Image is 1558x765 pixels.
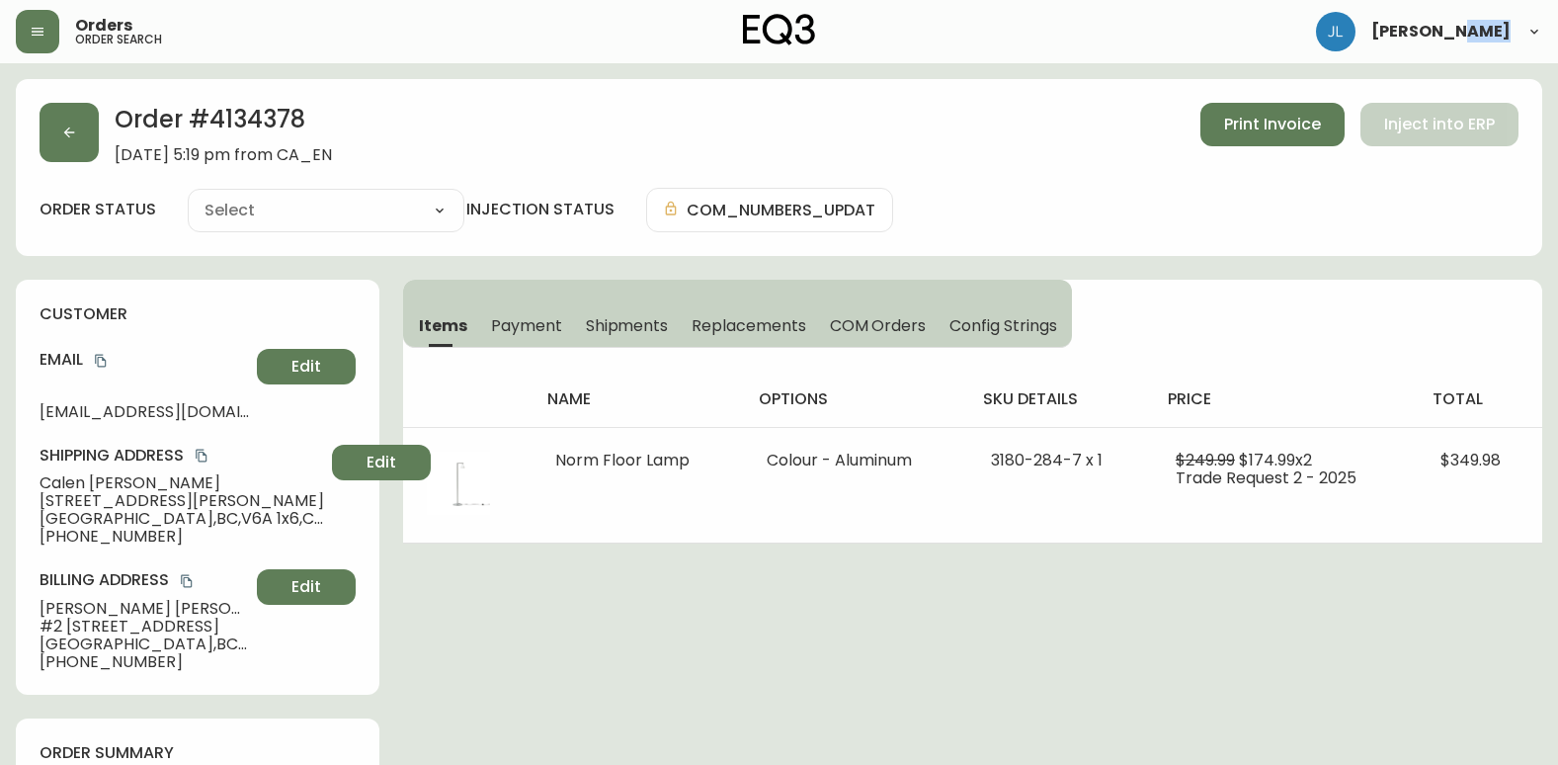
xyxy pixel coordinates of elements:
[1239,449,1312,471] span: $174.99 x 2
[1176,449,1235,471] span: $249.99
[1168,388,1401,410] h4: price
[1200,103,1345,146] button: Print Invoice
[257,569,356,605] button: Edit
[91,351,111,371] button: copy
[40,653,249,671] span: [PHONE_NUMBER]
[692,315,805,336] span: Replacements
[1433,388,1526,410] h4: total
[291,576,321,598] span: Edit
[466,199,615,220] h4: injection status
[547,388,727,410] h4: name
[427,452,490,515] img: b6ea3b96-4c73-4757-91dc-f26ad6de111eOptional[norm-floor-lamp].jpg
[177,571,197,591] button: copy
[1371,24,1511,40] span: [PERSON_NAME]
[40,510,324,528] span: [GEOGRAPHIC_DATA] , BC , V6A 1x6 , CA
[75,18,132,34] span: Orders
[1176,467,1356,489] span: Trade Request 2 - 2025
[115,146,332,164] span: [DATE] 5:19 pm from CA_EN
[743,14,816,45] img: logo
[257,349,356,384] button: Edit
[491,315,562,336] span: Payment
[40,528,324,546] span: [PHONE_NUMBER]
[983,388,1136,410] h4: sku details
[40,600,249,618] span: [PERSON_NAME] [PERSON_NAME]
[40,445,324,467] h4: Shipping Address
[40,303,356,325] h4: customer
[40,403,249,421] span: [EMAIL_ADDRESS][DOMAIN_NAME]
[767,452,943,469] li: Colour - Aluminum
[291,356,321,378] span: Edit
[949,315,1056,336] span: Config Strings
[40,474,324,492] span: Calen [PERSON_NAME]
[830,315,927,336] span: COM Orders
[1316,12,1355,51] img: 1c9c23e2a847dab86f8017579b61559c
[40,742,356,764] h4: order summary
[332,445,431,480] button: Edit
[75,34,162,45] h5: order search
[367,452,396,473] span: Edit
[1440,449,1501,471] span: $349.98
[555,449,690,471] span: Norm Floor Lamp
[40,569,249,591] h4: Billing Address
[1224,114,1321,135] span: Print Invoice
[40,349,249,371] h4: Email
[759,388,951,410] h4: options
[192,446,211,466] button: copy
[115,103,332,146] h2: Order # 4134378
[991,449,1103,471] span: 3180-284-7 x 1
[586,315,669,336] span: Shipments
[40,636,249,653] span: [GEOGRAPHIC_DATA] , BC , v5t 2a7 , CA
[40,618,249,636] span: #2 [STREET_ADDRESS]
[40,492,324,510] span: [STREET_ADDRESS][PERSON_NAME]
[40,199,156,220] label: order status
[419,315,467,336] span: Items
